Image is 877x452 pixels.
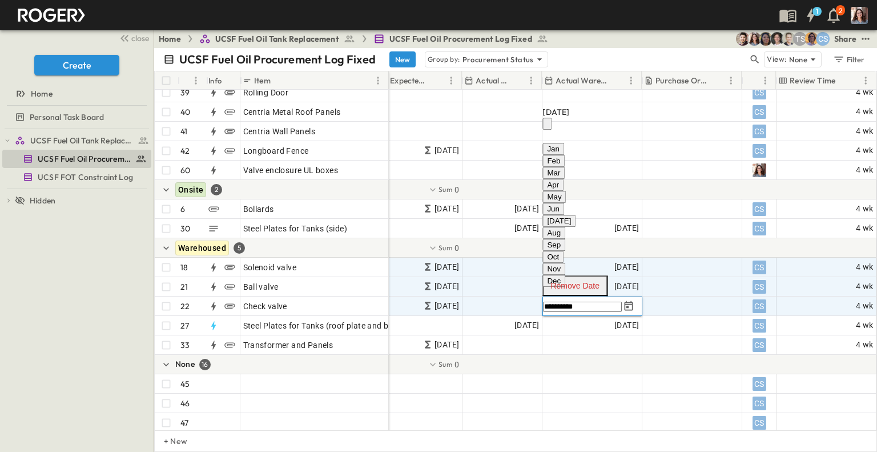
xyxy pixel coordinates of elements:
p: Expected Arrival [390,75,429,86]
a: UCSF FOT Constraint Log [2,169,149,185]
button: September [542,239,565,251]
span: 4 wk [856,202,874,215]
a: Personal Task Board [2,109,149,125]
div: CS [753,299,766,313]
div: CS [753,261,766,274]
p: 33 [180,339,190,351]
span: 4 wk [856,299,874,313]
span: Home [31,88,53,99]
p: Sum [438,359,452,370]
button: November [542,263,565,275]
a: UCSF Fuel Oil Tank Replacement [15,133,149,149]
button: March [542,167,565,179]
span: UCSF Fuel Oil Tank Replacement [215,33,339,45]
span: Steel Plates for Tanks (roof plate and bottom) [243,320,415,331]
div: 2 [211,184,222,195]
span: Transformer and Panels [243,339,333,351]
button: Sort [182,74,195,87]
nav: breadcrumbs [159,33,555,45]
img: Grayson Haaga (ghaaga@herrero.com) [770,32,784,46]
div: CS [753,86,766,99]
button: Sort [746,74,759,87]
div: UCSF Fuel Oil Tank Replacementtest [2,131,151,150]
div: UCSF Fuel Oil Procurement Log Fixedtest [2,150,151,168]
span: 4 wk [856,222,874,235]
div: CS [753,105,766,119]
div: CS [753,397,766,410]
button: May [542,191,566,203]
div: Owner [742,71,776,90]
p: 2 [839,6,842,15]
p: 21 [180,281,188,293]
span: 4 wk [856,125,874,138]
button: Tracking Date Menu [622,299,635,313]
div: CS [753,222,766,235]
span: 4 wk [856,280,874,293]
div: Info [208,65,222,97]
span: Valve enclosure UL boxes [243,165,339,176]
button: test [859,32,872,46]
span: [DATE] [514,202,539,215]
button: Sort [612,74,624,87]
p: 45 [180,378,190,390]
span: 0 [454,242,459,254]
p: Purchase Order File [655,75,709,86]
img: Carlos Garcia (cgarcia@herrero.com) [804,32,818,46]
span: 4 wk [856,144,874,157]
div: # [178,71,206,90]
span: 4 wk [856,319,874,332]
span: [DATE] [435,144,459,157]
button: Menu [859,74,872,87]
a: UCSF Fuel Oil Tank Replacement [199,33,355,45]
a: UCSF Fuel Oil Procurement Log Fixed [2,151,149,167]
p: 18 [180,262,188,273]
span: Longboard Fence [243,145,309,157]
span: Rolling Door [243,87,289,98]
img: Graciela Ortiz (gortiz@herrero.com) [759,32,773,46]
a: UCSF Fuel Oil Procurement Log Fixed [373,33,548,45]
div: Tom Scally Jr (tscallyjr@herrero.com) [793,32,807,46]
div: Share [834,33,856,45]
img: Karen Gemmill (kgemmill@herrero.com) [747,32,761,46]
span: Ball valve [243,281,279,293]
p: + New [164,435,171,447]
p: 22 [180,301,190,312]
span: close [131,33,149,44]
button: Sort [432,74,444,87]
h6: 1 [816,7,818,16]
button: New [389,51,416,67]
p: Group by: [428,54,460,65]
span: [DATE] [435,202,459,215]
div: CS [753,125,766,138]
p: 42 [180,145,190,157]
button: 1 [799,5,822,26]
div: CS [753,416,766,430]
span: Bollards [243,203,274,215]
button: Sort [273,74,285,87]
span: UCSF Fuel Oil Tank Replacement [30,135,135,146]
span: [DATE] [614,222,639,235]
button: Sort [838,74,850,87]
div: Info [206,71,240,90]
span: UCSF Fuel Oil Procurement Log Fixed [389,33,532,45]
div: CS [753,377,766,391]
button: January [542,143,564,155]
a: Home [159,33,181,45]
div: 16 [199,359,211,370]
span: [DATE] [435,280,459,293]
div: 5 [234,242,245,254]
button: calendar view is open, switch to year view [542,118,552,130]
button: October [542,251,564,263]
button: Filter [828,51,868,67]
p: None [789,54,807,65]
div: CS [753,202,766,216]
button: Menu [371,74,385,87]
a: Home [2,86,149,102]
p: 39 [180,87,190,98]
div: CS [753,338,766,352]
span: UCSF Fuel Oil Procurement Log Fixed [38,153,131,165]
p: Procurement Status [462,54,534,65]
p: Item [254,75,271,86]
p: 41 [180,126,187,137]
p: Sum [438,184,452,195]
